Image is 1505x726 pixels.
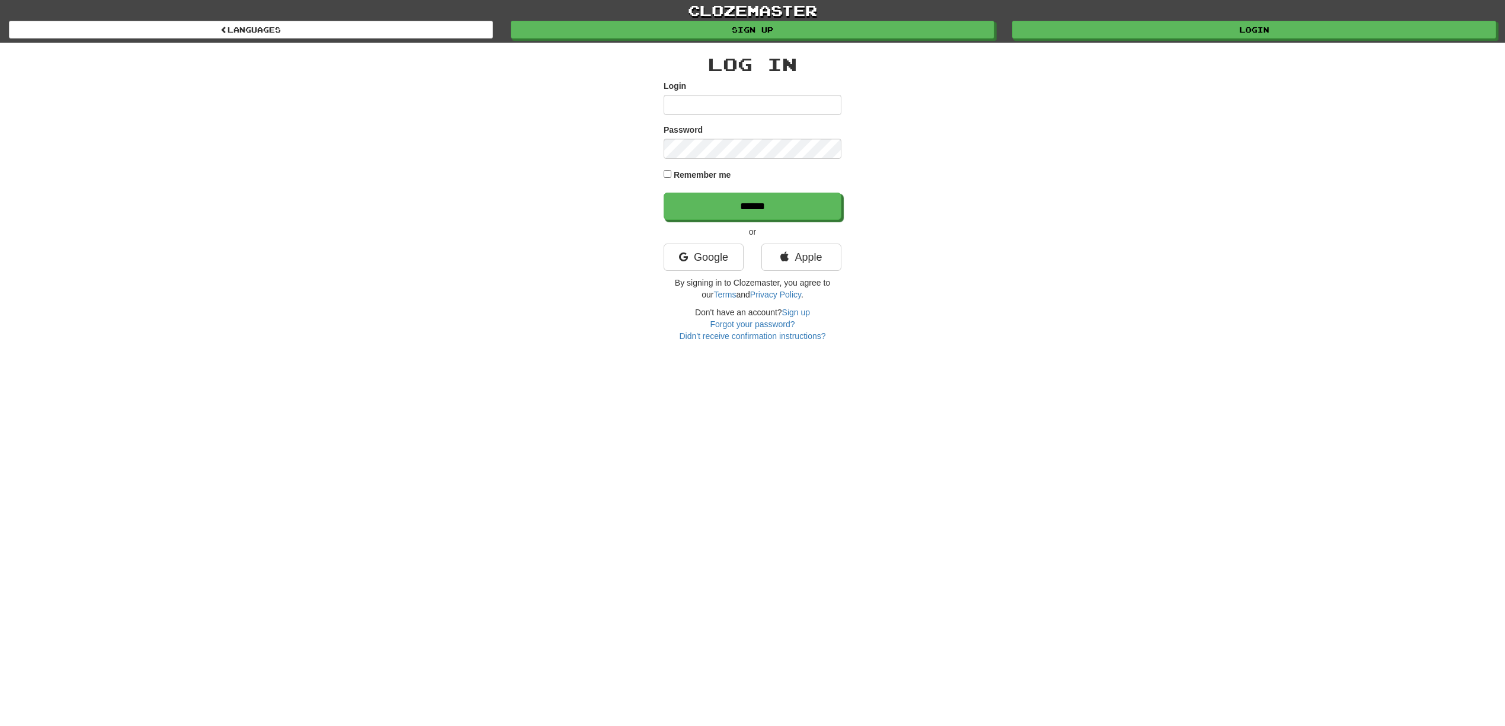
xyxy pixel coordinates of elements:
a: Terms [713,290,736,299]
a: Didn't receive confirmation instructions? [679,331,825,341]
a: Forgot your password? [710,319,795,329]
label: Remember me [674,169,731,181]
a: Login [1012,21,1496,39]
p: or [664,226,841,238]
a: Apple [761,244,841,271]
a: Sign up [782,308,810,317]
h2: Log In [664,55,841,74]
label: Password [664,124,703,136]
p: By signing in to Clozemaster, you agree to our and . [664,277,841,300]
a: Privacy Policy [750,290,801,299]
a: Languages [9,21,493,39]
a: Google [664,244,744,271]
label: Login [664,80,686,92]
div: Don't have an account? [664,306,841,342]
a: Sign up [511,21,995,39]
